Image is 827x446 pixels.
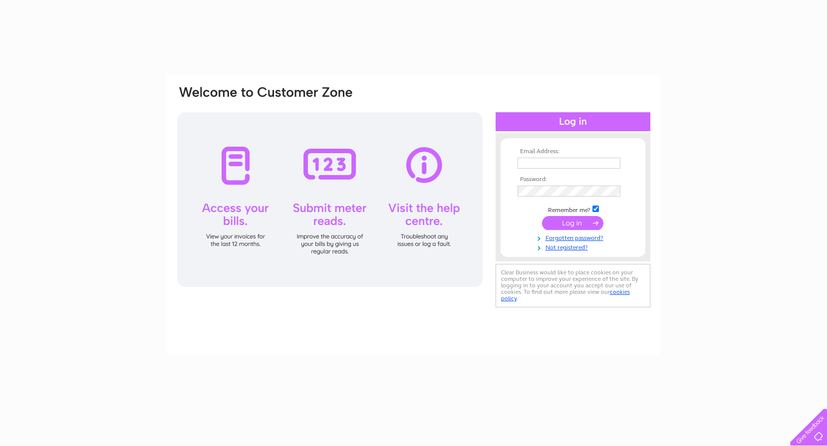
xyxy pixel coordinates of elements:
[542,216,603,230] input: Submit
[515,204,631,214] td: Remember me?
[501,288,630,302] a: cookies policy
[518,242,631,251] a: Not registered?
[518,232,631,242] a: Forgotten password?
[496,264,650,307] div: Clear Business would like to place cookies on your computer to improve your experience of the sit...
[515,148,631,155] th: Email Address:
[515,176,631,183] th: Password:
